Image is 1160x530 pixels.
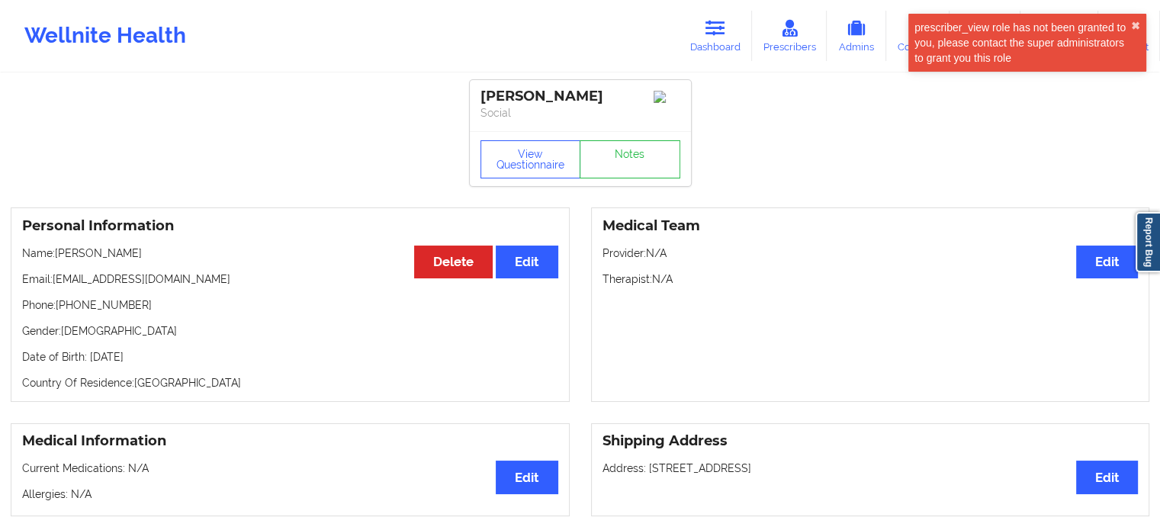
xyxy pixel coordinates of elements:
[1076,461,1138,493] button: Edit
[602,271,1139,287] p: Therapist: N/A
[654,91,680,103] img: Image%2Fplaceholer-image.png
[679,11,752,61] a: Dashboard
[496,246,558,278] button: Edit
[22,487,558,502] p: Allergies: N/A
[480,88,680,105] div: [PERSON_NAME]
[22,246,558,261] p: Name: [PERSON_NAME]
[602,432,1139,450] h3: Shipping Address
[22,323,558,339] p: Gender: [DEMOGRAPHIC_DATA]
[22,432,558,450] h3: Medical Information
[22,349,558,365] p: Date of Birth: [DATE]
[480,105,680,120] p: Social
[22,375,558,390] p: Country Of Residence: [GEOGRAPHIC_DATA]
[22,297,558,313] p: Phone: [PHONE_NUMBER]
[1136,212,1160,272] a: Report Bug
[914,20,1131,66] div: prescriber_view role has not been granted to you, please contact the super administrators to gran...
[496,461,558,493] button: Edit
[752,11,827,61] a: Prescribers
[1076,246,1138,278] button: Edit
[602,217,1139,235] h3: Medical Team
[1131,20,1140,32] button: close
[22,217,558,235] h3: Personal Information
[22,271,558,287] p: Email: [EMAIL_ADDRESS][DOMAIN_NAME]
[827,11,886,61] a: Admins
[22,461,558,476] p: Current Medications: N/A
[886,11,950,61] a: Coaches
[414,246,493,278] button: Delete
[602,461,1139,476] p: Address: [STREET_ADDRESS]
[480,140,581,178] button: View Questionnaire
[580,140,680,178] a: Notes
[602,246,1139,261] p: Provider: N/A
